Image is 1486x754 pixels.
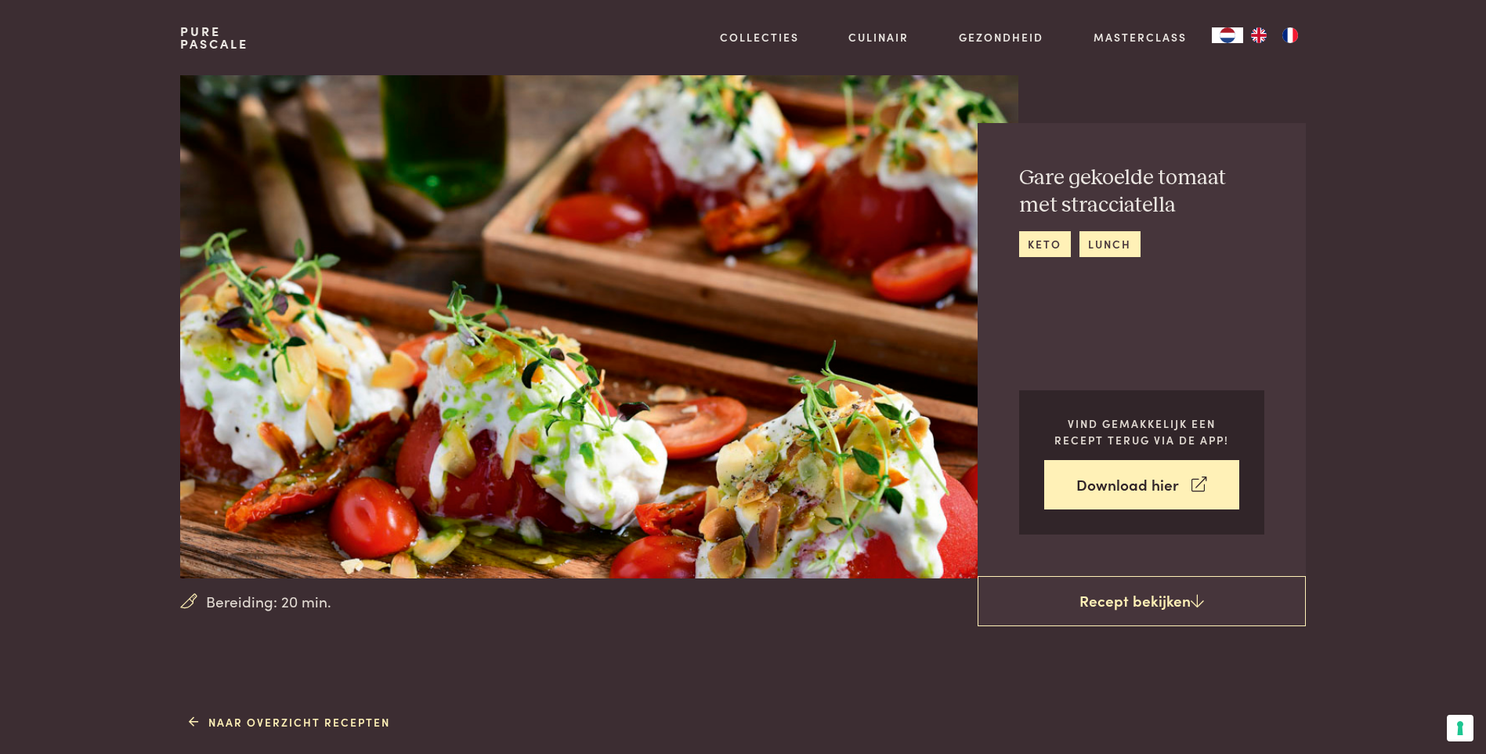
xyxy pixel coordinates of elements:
aside: Language selected: Nederlands [1212,27,1306,43]
span: Bereiding: 20 min. [206,590,331,613]
a: Culinair [848,29,909,45]
a: EN [1243,27,1274,43]
div: Language [1212,27,1243,43]
a: NL [1212,27,1243,43]
ul: Language list [1243,27,1306,43]
a: Download hier [1044,460,1239,509]
a: PurePascale [180,25,248,50]
img: Gare gekoelde tomaat met stracciatella [180,75,1018,578]
a: Collecties [720,29,799,45]
a: Naar overzicht recepten [189,714,390,730]
button: Uw voorkeuren voor toestemming voor trackingtechnologieën [1447,715,1473,741]
a: lunch [1079,231,1141,257]
p: Vind gemakkelijk een recept terug via de app! [1044,415,1239,448]
a: Recept bekijken [978,576,1306,626]
a: FR [1274,27,1306,43]
a: keto [1019,231,1071,257]
a: Masterclass [1094,29,1187,45]
h2: Gare gekoelde tomaat met stracciatella [1019,165,1264,219]
a: Gezondheid [959,29,1043,45]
